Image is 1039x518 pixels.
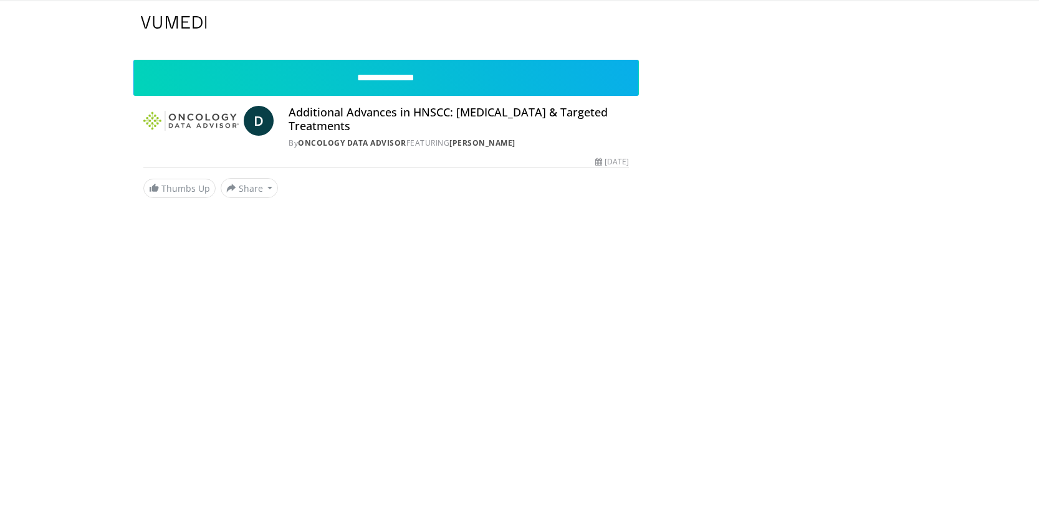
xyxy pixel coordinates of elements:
[141,16,207,29] img: VuMedi Logo
[289,106,629,133] h4: Additional Advances in HNSCC: [MEDICAL_DATA] & Targeted Treatments
[289,138,629,149] div: By FEATURING
[298,138,406,148] a: Oncology Data Advisor
[143,179,216,198] a: Thumbs Up
[449,138,515,148] a: [PERSON_NAME]
[595,156,629,167] div: [DATE]
[143,106,239,136] img: Oncology Data Advisor
[244,106,274,136] a: D
[221,178,279,198] button: Share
